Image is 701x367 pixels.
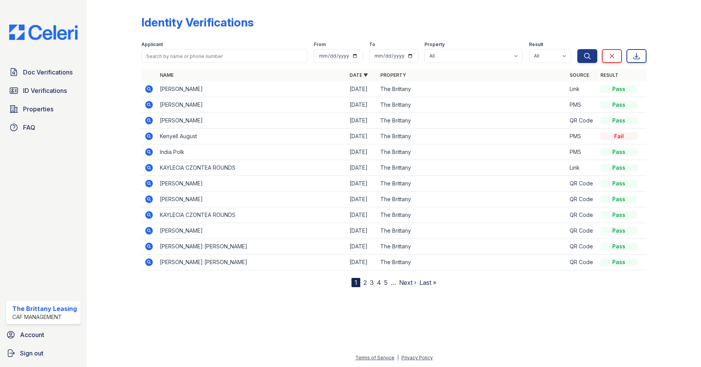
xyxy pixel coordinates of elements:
a: Name [160,72,174,78]
label: Result [529,41,543,48]
a: Privacy Policy [401,355,433,360]
td: The Brittany [377,144,567,160]
a: Source [570,72,589,78]
td: [DATE] [346,129,377,144]
td: [DATE] [346,81,377,97]
a: Sign out [3,346,84,361]
td: QR Code [567,255,597,270]
td: The Brittany [377,160,567,176]
div: Pass [600,164,637,172]
td: QR Code [567,239,597,255]
td: QR Code [567,223,597,239]
td: [DATE] [346,223,377,239]
td: Link [567,81,597,97]
td: [DATE] [346,176,377,192]
a: 2 [363,279,367,286]
div: Pass [600,243,637,250]
td: PMS [567,144,597,160]
input: Search by name or phone number [141,49,308,63]
div: Pass [600,101,637,109]
td: The Brittany [377,129,567,144]
a: FAQ [6,120,81,135]
td: [PERSON_NAME] [157,113,346,129]
a: 4 [377,279,381,286]
a: ID Verifications [6,83,81,98]
a: Next › [399,279,416,286]
td: QR Code [567,192,597,207]
td: KAYLECIA CZONTEA ROUNDS [157,160,346,176]
td: The Brittany [377,176,567,192]
a: Account [3,327,84,342]
td: [DATE] [346,192,377,207]
div: CAF Management [12,313,77,321]
a: Last » [419,279,436,286]
div: 1 [351,278,360,287]
a: Date ▼ [350,72,368,78]
label: From [314,41,326,48]
td: [PERSON_NAME] [PERSON_NAME] [157,255,346,270]
span: FAQ [23,123,35,132]
label: To [369,41,375,48]
td: [PERSON_NAME] [157,97,346,113]
div: Pass [600,117,637,124]
label: Applicant [141,41,163,48]
span: Properties [23,104,53,114]
td: [DATE] [346,97,377,113]
a: Properties [6,101,81,117]
td: Kenyell August [157,129,346,144]
td: [DATE] [346,144,377,160]
a: Result [600,72,618,78]
td: Link [567,160,597,176]
span: Account [20,330,44,339]
td: The Brittany [377,207,567,223]
span: Sign out [20,349,43,358]
a: Terms of Service [355,355,394,360]
a: 5 [384,279,388,286]
td: The Brittany [377,192,567,207]
span: … [391,278,396,287]
div: Pass [600,258,637,266]
div: | [397,355,399,360]
td: [DATE] [346,255,377,270]
td: [DATE] [346,160,377,176]
td: The Brittany [377,97,567,113]
td: [PERSON_NAME] [PERSON_NAME] [157,239,346,255]
div: Pass [600,85,637,93]
td: The Brittany [377,239,567,255]
a: Property [380,72,406,78]
a: 3 [370,279,374,286]
td: [PERSON_NAME] [157,223,346,239]
div: Pass [600,148,637,156]
div: Pass [600,195,637,203]
td: QR Code [567,113,597,129]
td: The Brittany [377,223,567,239]
td: [PERSON_NAME] [157,81,346,97]
td: India Polk [157,144,346,160]
div: Pass [600,227,637,235]
div: Pass [600,180,637,187]
div: Fail [600,132,637,140]
td: QR Code [567,207,597,223]
img: CE_Logo_Blue-a8612792a0a2168367f1c8372b55b34899dd931a85d93a1a3d3e32e68fde9ad4.png [3,25,84,40]
span: ID Verifications [23,86,67,95]
td: QR Code [567,176,597,192]
td: [DATE] [346,207,377,223]
td: The Brittany [377,113,567,129]
td: [PERSON_NAME] [157,176,346,192]
td: KAYLECIA CZONTEA ROUNDS [157,207,346,223]
label: Property [424,41,445,48]
div: Pass [600,211,637,219]
td: The Brittany [377,255,567,270]
div: The Brittany Leasing [12,304,77,313]
div: Identity Verifications [141,15,254,29]
td: [DATE] [346,239,377,255]
td: The Brittany [377,81,567,97]
td: [PERSON_NAME] [157,192,346,207]
td: [DATE] [346,113,377,129]
a: Doc Verifications [6,64,81,80]
td: PMS [567,97,597,113]
span: Doc Verifications [23,68,73,77]
td: PMS [567,129,597,144]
